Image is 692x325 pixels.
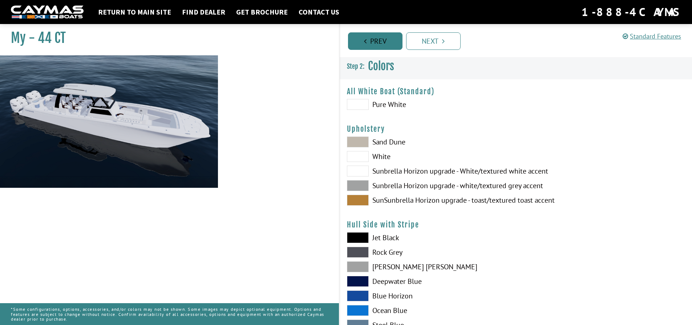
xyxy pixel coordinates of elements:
[582,4,681,20] div: 1-888-4CAYMAS
[347,87,685,96] h4: All White Boat (Standard)
[347,220,685,229] h4: Hull Side with Stripe
[11,303,328,325] p: *Some configurations, options, accessories, and/or colors may not be shown. Some images may depic...
[347,261,509,272] label: [PERSON_NAME] [PERSON_NAME]
[347,166,509,177] label: Sunbrella Horizon upgrade - White/textured white accent
[347,99,509,110] label: Pure White
[347,136,509,147] label: Sand Dune
[347,195,509,206] label: SunSunbrella Horizon upgrade - toast/textured toast accent
[347,151,509,162] label: White
[232,7,291,17] a: Get Brochure
[347,180,509,191] label: Sunbrella Horizon upgrade - white/textured grey accent
[623,32,681,40] a: Standard Features
[347,290,509,301] label: Blue Horizon
[347,124,685,134] h4: Upholstery
[347,247,509,258] label: Rock Grey
[11,30,321,46] h1: My - 44 CT
[347,305,509,316] label: Ocean Blue
[347,232,509,243] label: Jet Black
[94,7,175,17] a: Return to main site
[178,7,229,17] a: Find Dealer
[406,32,461,50] a: Next
[347,276,509,287] label: Deepwater Blue
[295,7,343,17] a: Contact Us
[348,32,402,50] a: Prev
[11,5,84,19] img: white-logo-c9c8dbefe5ff5ceceb0f0178aa75bf4bb51f6bca0971e226c86eb53dfe498488.png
